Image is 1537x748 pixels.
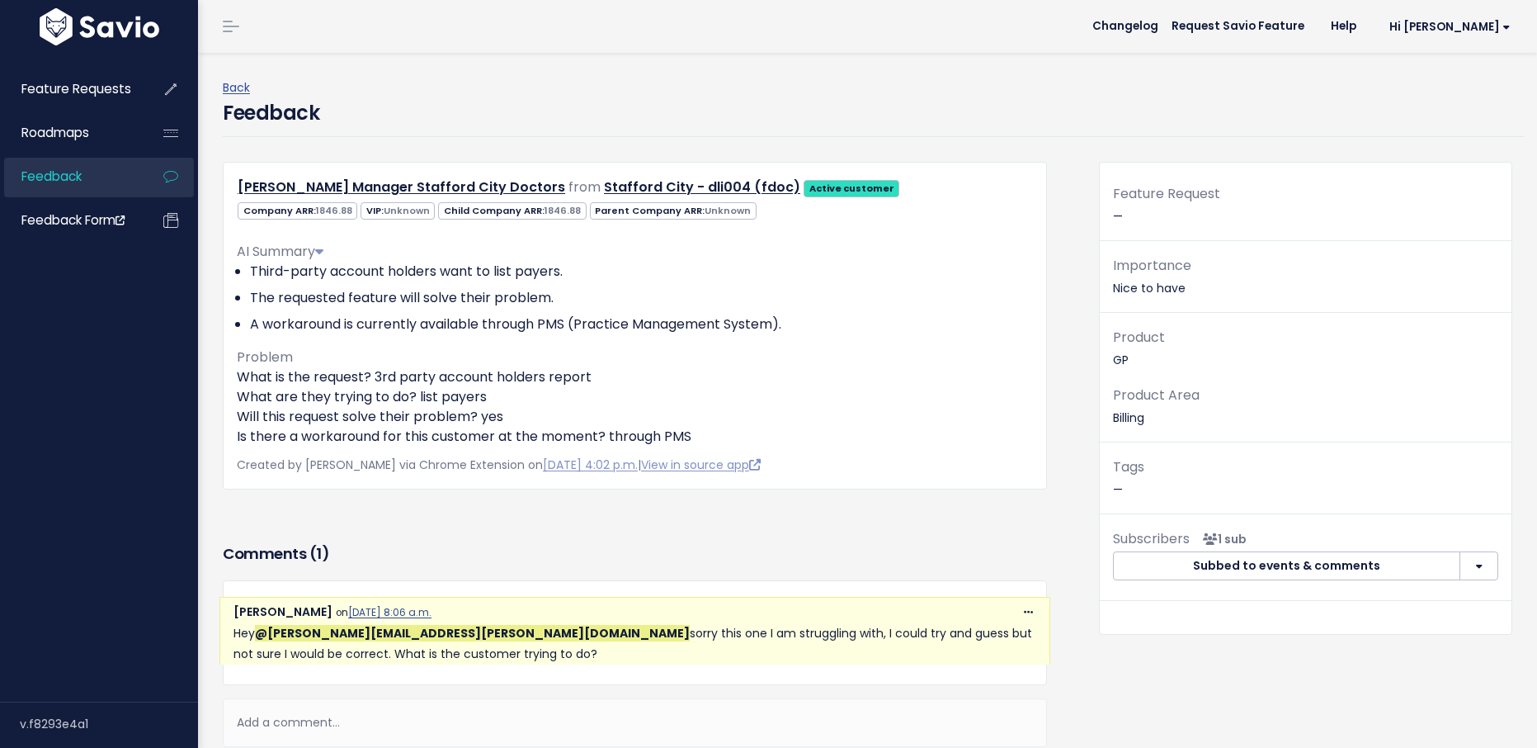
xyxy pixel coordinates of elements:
[545,204,581,217] span: 1846.88
[35,8,163,45] img: logo-white.9d6f32f41409.svg
[21,211,125,229] span: Feedback form
[316,543,322,564] span: 1
[316,204,352,217] span: 1846.88
[1100,182,1511,241] div: —
[233,623,1036,665] p: Hey sorry this one I am struggling with, I could try and guess but not sure I would be correct. W...
[237,367,1033,447] p: What is the request? 3rd party account holders report What are they trying to do? list payers Wil...
[250,288,1033,308] li: The requested feature will solve their problem.
[1113,328,1165,347] span: Product
[348,606,431,619] a: [DATE] 8:06 a.m.
[809,182,894,195] strong: Active customer
[384,204,430,217] span: Unknown
[238,202,357,220] span: Company ARR:
[4,158,137,196] a: Feedback
[4,201,137,239] a: Feedback form
[21,124,89,141] span: Roadmaps
[1318,14,1370,39] a: Help
[705,204,751,217] span: Unknown
[1196,531,1247,547] span: <p><strong>Subscribers</strong><br><br> - Lynn Hickey<br> </p>
[1389,21,1511,33] span: Hi [PERSON_NAME]
[1113,456,1498,500] p: —
[21,168,82,185] span: Feedback
[250,262,1033,282] li: Third-party account holders want to list payers.
[1113,552,1460,581] button: Subbed to events & comments
[1158,14,1318,39] a: Request Savio Feature
[255,625,690,641] span: Lynn Hickey
[237,457,761,473] span: Created by [PERSON_NAME] via Chrome Extension on |
[1092,21,1158,32] span: Changelog
[361,202,435,220] span: VIP:
[1370,14,1524,40] a: Hi [PERSON_NAME]
[1113,384,1498,428] p: Billing
[568,178,601,196] span: from
[21,80,131,97] span: Feature Requests
[1113,457,1144,476] span: Tags
[250,315,1033,334] li: A workaround is currently available through PMS (Practice Management System).
[1113,254,1498,299] p: Nice to have
[223,542,1047,566] h3: Comments ( )
[238,178,565,196] a: [PERSON_NAME] Manager Stafford City Doctors
[1113,184,1220,203] span: Feature Request
[223,98,319,128] h4: Feedback
[20,703,198,746] div: v.f8293e4a1
[1113,386,1200,405] span: Product Area
[237,242,323,261] span: AI Summary
[604,178,800,196] a: Stafford City - dli004 (fdoc)
[336,606,431,619] span: on
[1113,326,1498,371] p: GP
[223,698,1047,747] div: Add a comment...
[590,202,757,220] span: Parent Company ARR:
[237,348,293,367] span: Problem
[233,604,332,620] span: [PERSON_NAME]
[543,457,638,473] a: [DATE] 4:02 p.m.
[4,70,137,108] a: Feature Requests
[1113,529,1190,548] span: Subscribers
[438,202,586,220] span: Child Company ARR:
[1113,256,1191,275] span: Importance
[4,114,137,152] a: Roadmaps
[223,79,250,96] a: Back
[641,457,761,473] a: View in source app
